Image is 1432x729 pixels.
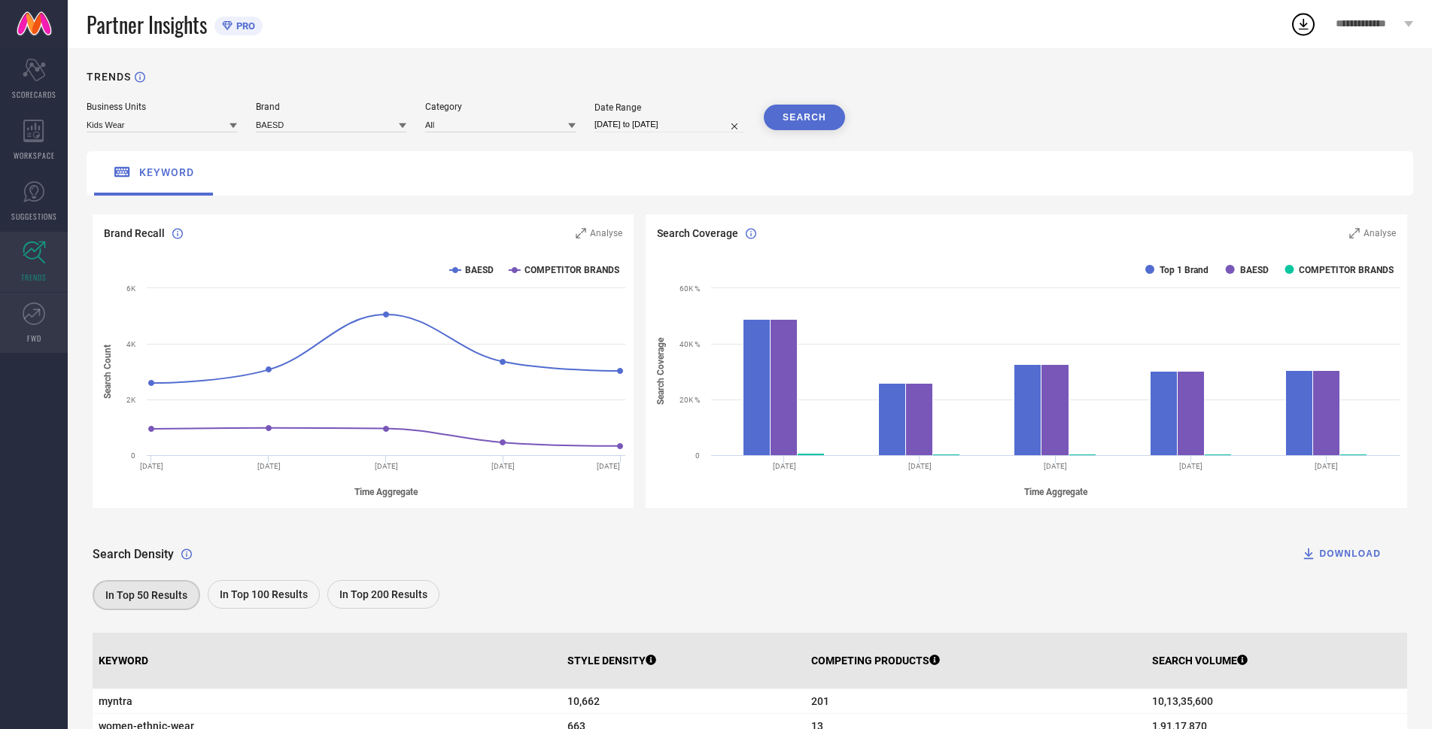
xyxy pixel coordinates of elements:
button: DOWNLOAD [1282,539,1400,569]
div: Business Units [87,102,237,112]
text: [DATE] [1044,462,1067,470]
text: 20K % [680,396,700,404]
span: SCORECARDS [12,89,56,100]
span: TRENDS [21,272,47,283]
svg: Zoom [576,228,586,238]
span: Search Coverage [657,227,738,239]
span: keyword [139,166,194,178]
th: KEYWORD [93,633,561,689]
text: [DATE] [491,462,515,470]
text: [DATE] [375,462,398,470]
text: [DATE] [772,462,795,470]
span: Search Density [93,547,174,561]
span: Analyse [590,228,622,238]
span: Analyse [1364,228,1396,238]
span: 10,13,35,600 [1152,695,1401,707]
div: Date Range [594,102,745,113]
text: 4K [126,340,136,348]
span: WORKSPACE [14,150,55,161]
text: [DATE] [1179,462,1202,470]
span: 201 [811,695,1140,707]
span: PRO [233,20,255,32]
tspan: Time Aggregate [354,487,418,497]
text: Top 1 Brand [1160,265,1209,275]
span: In Top 50 Results [105,589,187,601]
h1: TRENDS [87,71,131,83]
span: 10,662 [567,695,800,707]
text: 2K [126,396,136,404]
text: 0 [131,451,135,460]
span: In Top 200 Results [339,588,427,600]
input: Select date range [594,117,745,132]
div: Open download list [1290,11,1317,38]
text: [DATE] [257,462,281,470]
span: Brand Recall [104,227,165,239]
tspan: Search Count [102,345,113,399]
span: SUGGESTIONS [11,211,57,222]
text: COMPETITOR BRANDS [524,265,619,275]
text: 6K [126,284,136,293]
div: DOWNLOAD [1301,546,1381,561]
div: Category [425,102,576,112]
button: SEARCH [764,105,845,130]
text: 0 [695,451,700,460]
span: FWD [27,333,41,344]
text: 40K % [680,340,700,348]
span: In Top 100 Results [220,588,308,600]
span: myntra [99,695,555,707]
text: [DATE] [140,462,163,470]
tspan: Time Aggregate [1023,487,1087,497]
svg: Zoom [1349,228,1360,238]
tspan: Search Coverage [655,338,666,406]
text: BAESD [465,265,494,275]
span: Partner Insights [87,9,207,40]
text: BAESD [1239,265,1268,275]
text: COMPETITOR BRANDS [1299,265,1394,275]
text: [DATE] [908,462,931,470]
p: COMPETING PRODUCTS [811,655,940,667]
p: SEARCH VOLUME [1152,655,1248,667]
text: [DATE] [597,462,620,470]
text: [DATE] [1315,462,1338,470]
p: STYLE DENSITY [567,655,656,667]
div: Brand [256,102,406,112]
text: 60K % [680,284,700,293]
